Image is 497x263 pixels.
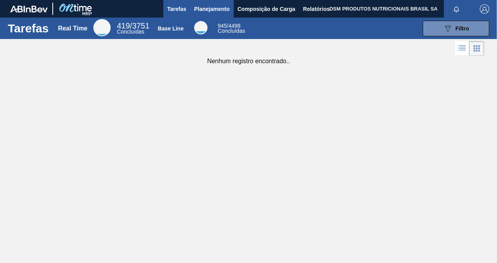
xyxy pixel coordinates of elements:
span: Concluídas [117,28,144,35]
div: Visão em Lista [455,41,469,56]
div: Base Line [158,25,184,32]
h1: Tarefas [8,24,49,33]
span: Concluídas [218,28,245,34]
span: Relatórios [303,4,330,14]
img: TNhmsLtSVTkK8tSr43FrP2fwEKptu5GPRR3wAAAABJRU5ErkJggg== [10,5,48,12]
div: Visão em Cards [469,41,484,56]
div: Base Line [218,23,245,34]
div: Real Time [93,19,111,36]
span: Composição de Carga [238,4,295,14]
div: Base Line [194,21,207,34]
button: Filtro [423,21,489,36]
span: Filtro [456,25,469,32]
span: Tarefas [167,4,186,14]
button: Notificações [444,4,469,14]
span: 419 [117,21,130,30]
span: / 3751 [117,21,149,30]
span: 945 [218,23,227,29]
img: Logout [480,4,489,14]
span: Planejamento [194,4,230,14]
span: / 4498 [218,23,240,29]
div: Real Time [58,25,87,32]
div: Real Time [117,23,149,34]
